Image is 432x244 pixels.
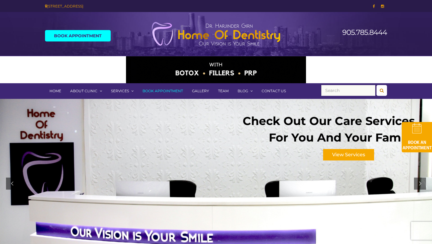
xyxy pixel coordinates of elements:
[269,135,415,140] div: For You And Your Family
[66,83,106,99] a: About Clinic
[321,85,375,96] input: Search
[138,83,187,99] a: Book Appointment
[214,83,233,99] a: Team
[45,30,111,41] a: Book Appointment
[45,3,211,9] div: [STREET_ADDRESS]
[126,56,306,83] img: Medspa-Banner-Virtual-Consultation-2-1.gif
[148,22,283,46] img: Home of Dentistry
[45,83,66,99] a: Home
[106,83,138,99] a: Services
[187,83,214,99] a: Gallery
[257,83,290,99] a: Contact Us
[323,149,374,160] div: View Services
[233,83,257,99] a: Blog
[342,28,387,37] a: 905.785.8444
[243,118,415,124] div: Check Out Our Care Services
[402,122,432,152] img: book-an-appointment-hod-gld.png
